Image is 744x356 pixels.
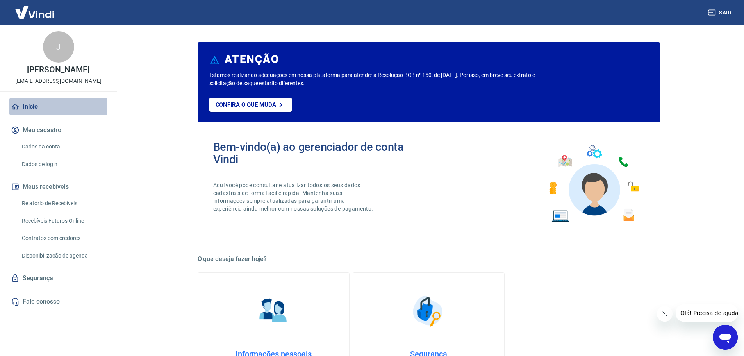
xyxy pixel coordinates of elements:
iframe: Fechar mensagem [657,306,673,322]
img: Vindi [9,0,60,24]
p: [PERSON_NAME] [27,66,89,74]
a: Dados da conta [19,139,107,155]
a: Relatório de Recebíveis [19,195,107,211]
a: Segurança [9,270,107,287]
button: Sair [707,5,735,20]
img: Segurança [409,292,448,331]
img: Informações pessoais [254,292,293,331]
a: Disponibilização de agenda [19,248,107,264]
a: Confira o que muda [209,98,292,112]
span: Olá! Precisa de ajuda? [5,5,66,12]
a: Contratos com credores [19,230,107,246]
iframe: Botão para abrir a janela de mensagens [713,325,738,350]
button: Meu cadastro [9,122,107,139]
p: Estamos realizando adequações em nossa plataforma para atender a Resolução BCB nº 150, de [DATE].... [209,71,560,88]
iframe: Mensagem da empresa [676,304,738,322]
p: Aqui você pode consultar e atualizar todos os seus dados cadastrais de forma fácil e rápida. Mant... [213,181,375,213]
img: Imagem de um avatar masculino com diversos icones exemplificando as funcionalidades do gerenciado... [542,141,644,227]
a: Dados de login [19,156,107,172]
h5: O que deseja fazer hoje? [198,255,660,263]
a: Início [9,98,107,115]
p: Confira o que muda [216,101,276,108]
div: J [43,31,74,63]
button: Meus recebíveis [9,178,107,195]
h6: ATENÇÃO [225,55,279,63]
h2: Bem-vindo(a) ao gerenciador de conta Vindi [213,141,429,166]
a: Recebíveis Futuros Online [19,213,107,229]
a: Fale conosco [9,293,107,310]
p: [EMAIL_ADDRESS][DOMAIN_NAME] [15,77,102,85]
